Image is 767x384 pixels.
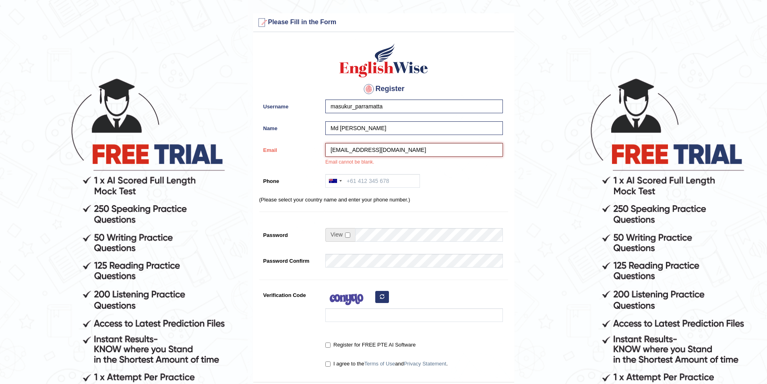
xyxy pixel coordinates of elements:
h3: Please Fill in the Form [255,16,512,29]
input: Show/Hide Password [345,232,350,238]
p: (Please select your country name and enter your phone number.) [259,196,508,203]
label: Name [259,121,322,132]
label: Email [259,143,322,154]
div: Australia: +61 [326,174,344,187]
label: Register for FREE PTE AI Software [325,341,416,349]
label: I agree to the and . [325,360,448,368]
input: Register for FREE PTE AI Software [325,342,331,348]
label: Password Confirm [259,254,322,265]
input: +61 412 345 678 [325,174,420,188]
img: Logo of English Wise create a new account for intelligent practice with AI [338,42,430,79]
label: Username [259,100,322,110]
label: Password [259,228,322,239]
a: Privacy Statement [404,361,447,367]
input: I agree to theTerms of UseandPrivacy Statement. [325,361,331,367]
label: Verification Code [259,288,322,299]
a: Terms of Use [364,361,395,367]
h4: Register [259,83,508,95]
label: Phone [259,174,322,185]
